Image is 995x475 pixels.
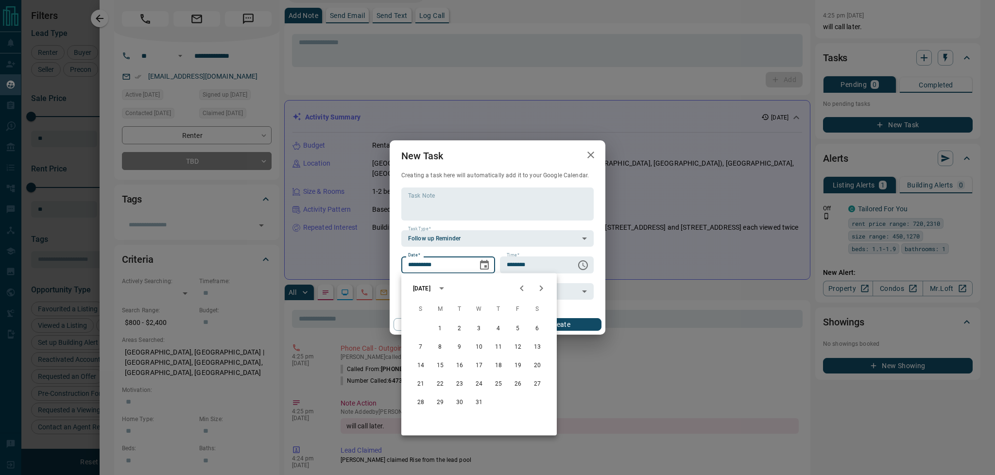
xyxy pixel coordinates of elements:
[532,279,551,298] button: Next month
[470,339,488,356] button: 10
[412,357,429,374] button: 14
[529,375,546,393] button: 27
[470,375,488,393] button: 24
[401,230,594,247] div: Follow up Reminder
[408,252,420,258] label: Date
[431,394,449,411] button: 29
[490,339,507,356] button: 11
[507,252,519,258] label: Time
[451,300,468,319] span: Tuesday
[475,255,494,275] button: Choose date, selected date is Oct 15, 2025
[431,300,449,319] span: Monday
[431,320,449,338] button: 1
[470,300,488,319] span: Wednesday
[431,375,449,393] button: 22
[394,318,477,331] button: Cancel
[451,375,468,393] button: 23
[390,140,455,171] h2: New Task
[490,320,507,338] button: 4
[490,300,507,319] span: Thursday
[509,320,527,338] button: 5
[509,357,527,374] button: 19
[490,375,507,393] button: 25
[451,320,468,338] button: 2
[431,357,449,374] button: 15
[470,357,488,374] button: 17
[470,394,488,411] button: 31
[509,300,527,319] span: Friday
[431,339,449,356] button: 8
[412,394,429,411] button: 28
[490,357,507,374] button: 18
[529,357,546,374] button: 20
[509,375,527,393] button: 26
[529,300,546,319] span: Saturday
[408,226,431,232] label: Task Type
[433,280,450,297] button: calendar view is open, switch to year view
[529,339,546,356] button: 13
[573,255,593,275] button: Choose time, selected time is 6:00 AM
[470,320,488,338] button: 3
[451,339,468,356] button: 9
[509,339,527,356] button: 12
[413,284,430,293] div: [DATE]
[512,279,532,298] button: Previous month
[529,320,546,338] button: 6
[451,394,468,411] button: 30
[412,300,429,319] span: Sunday
[412,339,429,356] button: 7
[451,357,468,374] button: 16
[401,171,594,180] p: Creating a task here will automatically add it to your Google Calendar.
[518,318,601,331] button: Create
[412,375,429,393] button: 21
